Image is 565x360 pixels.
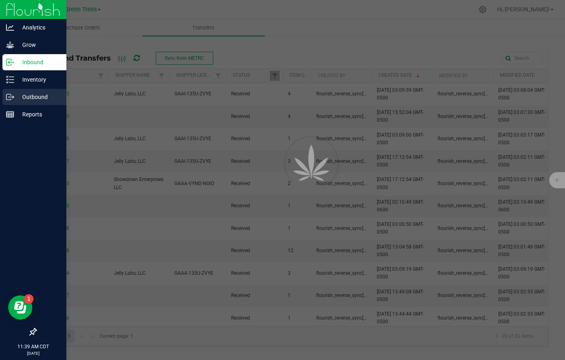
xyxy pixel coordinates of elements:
[14,23,63,32] p: Analytics
[4,343,63,350] p: 11:39 AM CDT
[6,23,14,32] inline-svg: Analytics
[6,41,14,49] inline-svg: Grow
[24,294,34,304] iframe: Resource center unread badge
[14,40,63,50] p: Grow
[14,57,63,67] p: Inbound
[4,350,63,356] p: [DATE]
[6,58,14,66] inline-svg: Inbound
[6,110,14,118] inline-svg: Reports
[14,75,63,84] p: Inventory
[8,295,32,320] iframe: Resource center
[14,92,63,102] p: Outbound
[6,93,14,101] inline-svg: Outbound
[6,76,14,84] inline-svg: Inventory
[14,109,63,119] p: Reports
